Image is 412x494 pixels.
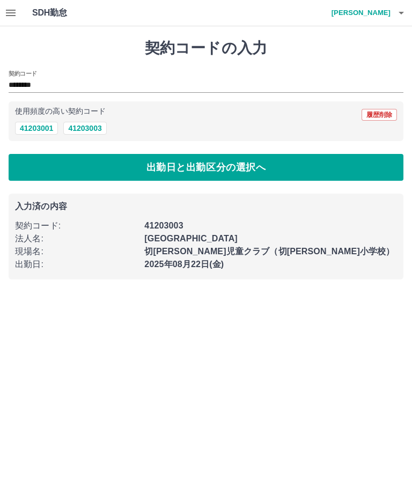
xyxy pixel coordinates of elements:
p: 使用頻度の高い契約コード [15,108,106,115]
h1: 契約コードの入力 [9,39,403,57]
b: [GEOGRAPHIC_DATA] [144,234,238,243]
b: 切[PERSON_NAME]児童クラブ（切[PERSON_NAME]小学校） [144,247,394,256]
h2: 契約コード [9,69,37,78]
p: 契約コード : [15,219,138,232]
button: 41203003 [63,122,106,135]
p: 法人名 : [15,232,138,245]
p: 入力済の内容 [15,202,397,211]
button: 41203001 [15,122,58,135]
button: 履歴削除 [362,109,397,121]
b: 41203003 [144,221,183,230]
p: 現場名 : [15,245,138,258]
b: 2025年08月22日(金) [144,260,224,269]
button: 出勤日と出勤区分の選択へ [9,154,403,181]
p: 出勤日 : [15,258,138,271]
